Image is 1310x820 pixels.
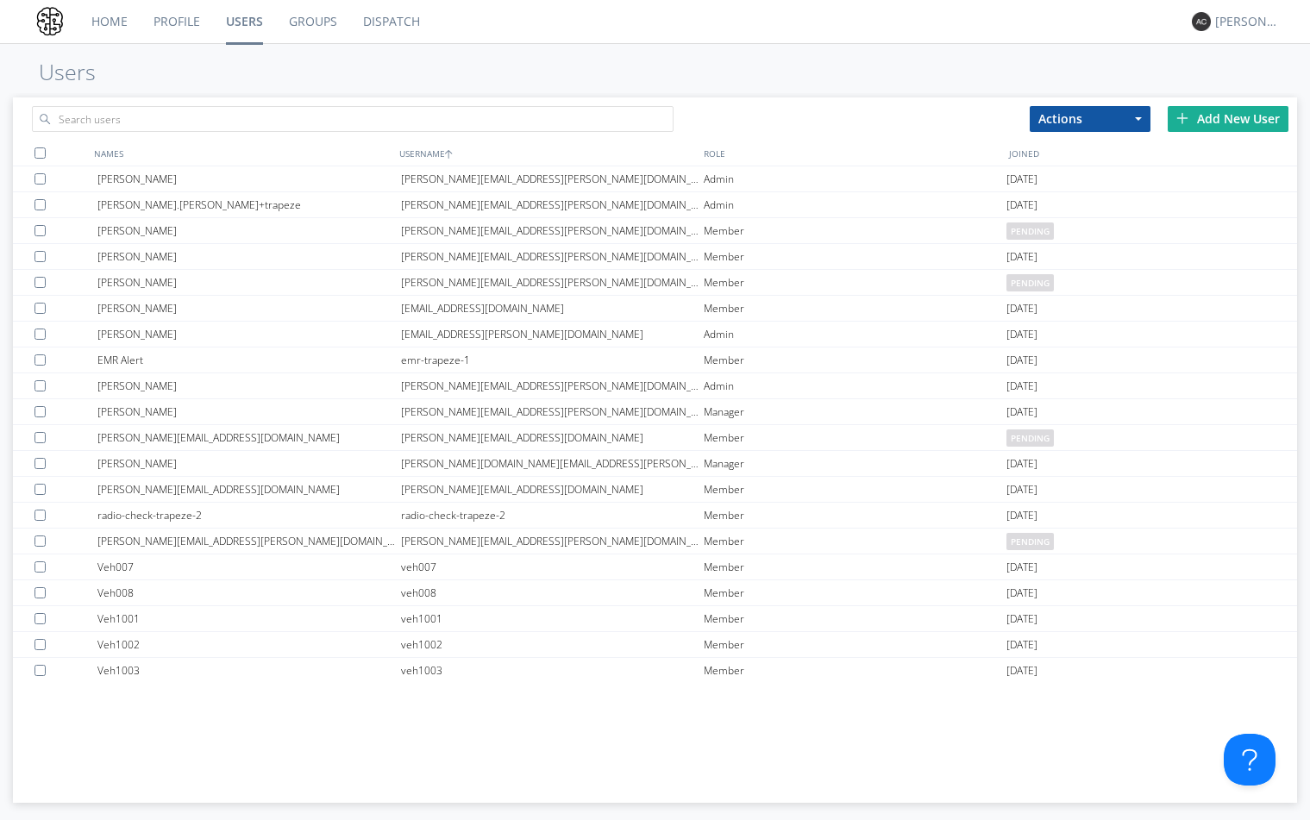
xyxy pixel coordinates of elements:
[1006,451,1037,477] span: [DATE]
[13,270,1297,296] a: [PERSON_NAME][PERSON_NAME][EMAIL_ADDRESS][PERSON_NAME][DOMAIN_NAME]Memberpending
[1006,373,1037,399] span: [DATE]
[1224,734,1276,786] iframe: Toggle Customer Support
[704,166,1006,191] div: Admin
[395,141,700,166] div: USERNAME
[401,554,704,579] div: veh007
[1215,13,1280,30] div: [PERSON_NAME]
[704,451,1006,476] div: Manager
[1006,554,1037,580] span: [DATE]
[704,347,1006,372] div: Member
[13,322,1297,347] a: [PERSON_NAME][EMAIL_ADDRESS][PERSON_NAME][DOMAIN_NAME]Admin[DATE]
[704,606,1006,631] div: Member
[97,270,400,295] div: [PERSON_NAME]
[401,632,704,657] div: veh1002
[401,529,704,554] div: [PERSON_NAME][EMAIL_ADDRESS][PERSON_NAME][DOMAIN_NAME]
[97,322,400,347] div: [PERSON_NAME]
[704,580,1006,605] div: Member
[401,580,704,605] div: veh008
[13,244,1297,270] a: [PERSON_NAME][PERSON_NAME][EMAIL_ADDRESS][PERSON_NAME][DOMAIN_NAME]Member[DATE]
[401,477,704,502] div: [PERSON_NAME][EMAIL_ADDRESS][DOMAIN_NAME]
[401,399,704,424] div: [PERSON_NAME][EMAIL_ADDRESS][PERSON_NAME][DOMAIN_NAME]
[401,451,704,476] div: [PERSON_NAME][DOMAIN_NAME][EMAIL_ADDRESS][PERSON_NAME][DOMAIN_NAME]
[1006,477,1037,503] span: [DATE]
[90,141,395,166] div: NAMES
[34,6,66,37] img: 0b72d42dfa8a407a8643a71bb54b2e48
[1006,533,1054,550] span: pending
[1168,106,1288,132] div: Add New User
[13,606,1297,632] a: Veh1001veh1001Member[DATE]
[1006,606,1037,632] span: [DATE]
[13,503,1297,529] a: radio-check-trapeze-2radio-check-trapeze-2Member[DATE]
[1006,222,1054,240] span: pending
[97,580,400,605] div: Veh008
[97,244,400,269] div: [PERSON_NAME]
[1006,244,1037,270] span: [DATE]
[704,529,1006,554] div: Member
[1006,347,1037,373] span: [DATE]
[401,296,704,321] div: [EMAIL_ADDRESS][DOMAIN_NAME]
[704,632,1006,657] div: Member
[704,373,1006,398] div: Admin
[97,373,400,398] div: [PERSON_NAME]
[704,244,1006,269] div: Member
[704,425,1006,450] div: Member
[401,244,704,269] div: [PERSON_NAME][EMAIL_ADDRESS][PERSON_NAME][DOMAIN_NAME]
[97,658,400,684] div: Veh1003
[97,606,400,631] div: Veh1001
[13,373,1297,399] a: [PERSON_NAME][PERSON_NAME][EMAIL_ADDRESS][PERSON_NAME][DOMAIN_NAME]Admin[DATE]
[97,503,400,528] div: radio-check-trapeze-2
[1006,322,1037,347] span: [DATE]
[704,192,1006,217] div: Admin
[97,529,400,554] div: [PERSON_NAME][EMAIL_ADDRESS][PERSON_NAME][DOMAIN_NAME]
[1006,658,1037,684] span: [DATE]
[1030,106,1150,132] button: Actions
[1006,399,1037,425] span: [DATE]
[1006,580,1037,606] span: [DATE]
[401,503,704,528] div: radio-check-trapeze-2
[13,192,1297,218] a: [PERSON_NAME].[PERSON_NAME]+trapeze[PERSON_NAME][EMAIL_ADDRESS][PERSON_NAME][DOMAIN_NAME]Admin[DATE]
[97,192,400,217] div: [PERSON_NAME].[PERSON_NAME]+trapeze
[699,141,1005,166] div: ROLE
[401,166,704,191] div: [PERSON_NAME][EMAIL_ADDRESS][PERSON_NAME][DOMAIN_NAME]
[704,554,1006,579] div: Member
[97,218,400,243] div: [PERSON_NAME]
[704,658,1006,684] div: Member
[401,606,704,631] div: veh1001
[97,399,400,424] div: [PERSON_NAME]
[401,270,704,295] div: [PERSON_NAME][EMAIL_ADDRESS][PERSON_NAME][DOMAIN_NAME]
[1176,112,1188,124] img: plus.svg
[401,425,704,450] div: [PERSON_NAME][EMAIL_ADDRESS][DOMAIN_NAME]
[97,296,400,321] div: [PERSON_NAME]
[704,322,1006,347] div: Admin
[97,166,400,191] div: [PERSON_NAME]
[13,425,1297,451] a: [PERSON_NAME][EMAIL_ADDRESS][DOMAIN_NAME][PERSON_NAME][EMAIL_ADDRESS][DOMAIN_NAME]Memberpending
[13,451,1297,477] a: [PERSON_NAME][PERSON_NAME][DOMAIN_NAME][EMAIL_ADDRESS][PERSON_NAME][DOMAIN_NAME]Manager[DATE]
[32,106,674,132] input: Search users
[1006,192,1037,218] span: [DATE]
[13,658,1297,684] a: Veh1003veh1003Member[DATE]
[13,347,1297,373] a: EMR Alertemr-trapeze-1Member[DATE]
[401,347,704,372] div: emr-trapeze-1
[704,399,1006,424] div: Manager
[1006,166,1037,192] span: [DATE]
[97,347,400,372] div: EMR Alert
[13,166,1297,192] a: [PERSON_NAME][PERSON_NAME][EMAIL_ADDRESS][PERSON_NAME][DOMAIN_NAME]Admin[DATE]
[97,632,400,657] div: Veh1002
[1006,274,1054,291] span: pending
[1006,296,1037,322] span: [DATE]
[704,477,1006,502] div: Member
[1005,141,1310,166] div: JOINED
[13,399,1297,425] a: [PERSON_NAME][PERSON_NAME][EMAIL_ADDRESS][PERSON_NAME][DOMAIN_NAME]Manager[DATE]
[704,503,1006,528] div: Member
[1006,429,1054,447] span: pending
[704,270,1006,295] div: Member
[401,373,704,398] div: [PERSON_NAME][EMAIL_ADDRESS][PERSON_NAME][DOMAIN_NAME]
[704,296,1006,321] div: Member
[97,425,400,450] div: [PERSON_NAME][EMAIL_ADDRESS][DOMAIN_NAME]
[97,477,400,502] div: [PERSON_NAME][EMAIL_ADDRESS][DOMAIN_NAME]
[97,451,400,476] div: [PERSON_NAME]
[13,218,1297,244] a: [PERSON_NAME][PERSON_NAME][EMAIL_ADDRESS][PERSON_NAME][DOMAIN_NAME]Memberpending
[13,477,1297,503] a: [PERSON_NAME][EMAIL_ADDRESS][DOMAIN_NAME][PERSON_NAME][EMAIL_ADDRESS][DOMAIN_NAME]Member[DATE]
[13,529,1297,554] a: [PERSON_NAME][EMAIL_ADDRESS][PERSON_NAME][DOMAIN_NAME][PERSON_NAME][EMAIL_ADDRESS][PERSON_NAME][D...
[97,554,400,579] div: Veh007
